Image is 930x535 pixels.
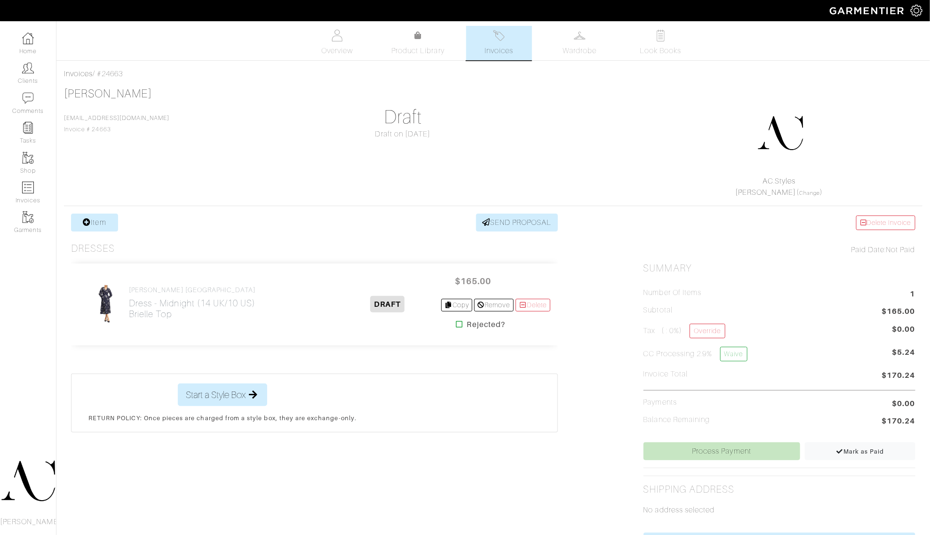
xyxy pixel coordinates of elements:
img: dashboard-icon-dbcd8f5a0b271acd01030246c82b418ddd0df26cd7fceb0bd07c9910d44c42f6.png [22,32,34,44]
img: garmentier-logo-header-white-b43fb05a5012e4ada735d5af1a66efaba907eab6374d6393d1fbf88cb4ef424d.png [825,2,911,19]
a: Invoices [466,26,532,60]
img: garments-icon-b7da505a4dc4fd61783c78ac3ca0ef83fa9d6f193b1c9dc38574b1d14d53ca28.png [22,152,34,164]
button: Start a Style Box [178,383,267,406]
a: SEND PROPOSAL [476,214,558,232]
p: RETURN POLICY: Once pieces are charged from a style box, they are exchange-only. [88,414,357,423]
a: Change [799,190,820,196]
h3: Dresses [71,243,115,255]
a: Delete Invoice [856,216,915,230]
strong: Rejected? [467,319,505,330]
span: $165.00 [882,306,915,319]
p: No address selected [644,504,915,516]
a: Waive [720,347,747,361]
a: Copy [441,299,473,311]
span: $170.24 [882,415,915,428]
span: $0.00 [892,398,915,409]
img: v7hBmSnMYtnSK9xgyevApAKt [89,285,121,324]
a: Delete [516,299,550,311]
div: Not Paid [644,244,915,256]
div: ( ) [647,176,911,198]
h2: Shipping Address [644,484,735,495]
h5: CC Processing 2.9% [644,347,747,361]
a: Overview [304,26,370,60]
h5: Tax ( : 0%) [644,324,725,338]
img: clients-icon-6bae9207a08558b7cb47a8932f037763ab4055f8c8b6bfacd5dc20c3e0201464.png [22,62,34,74]
a: Wardrobe [547,26,613,60]
a: Override [690,324,725,338]
a: Item [71,214,118,232]
span: Start a Style Box [186,388,246,402]
img: garments-icon-b7da505a4dc4fd61783c78ac3ca0ef83fa9d6f193b1c9dc38574b1d14d53ca28.png [22,211,34,223]
img: todo-9ac3debb85659649dc8f770b8b6100bb5dab4b48dedcbae339e5042a72dfd3cc.svg [655,30,667,41]
a: [PERSON_NAME] [64,88,152,100]
h5: Invoice Total [644,370,688,379]
h5: Balance Remaining [644,415,710,424]
a: AC.Styles [763,177,795,185]
span: Overview [321,45,353,56]
img: basicinfo-40fd8af6dae0f16599ec9e87c0ef1c0a1fdea2edbe929e3d69a839185d80c458.svg [331,30,343,41]
span: DRAFT [370,296,405,312]
span: $165.00 [445,271,501,291]
span: Paid Date: [851,246,886,254]
span: Mark as Paid [836,448,884,455]
h5: Payments [644,398,677,407]
h2: Summary [644,263,915,274]
a: [PERSON_NAME] [GEOGRAPHIC_DATA] Dress - Midnight (14 UK/10 US)Brielle Top [129,286,256,319]
a: Look Books [628,26,694,60]
img: gear-icon-white-bd11855cb880d31180b6d7d6211b90ccbf57a29d726f0c71d8c61bd08dd39cc2.png [911,5,922,16]
span: Look Books [640,45,682,56]
a: [PERSON_NAME] [735,188,796,197]
span: Product Library [391,45,445,56]
span: $5.24 [892,347,915,365]
span: $0.00 [892,324,915,335]
span: Wardrobe [563,45,596,56]
a: Mark as Paid [805,442,915,460]
h5: Subtotal [644,306,673,315]
img: orders-27d20c2124de7fd6de4e0e44c1d41de31381a507db9b33961299e4e07d508b8c.svg [493,30,505,41]
div: Draft on [DATE] [267,128,539,140]
img: DupYt8CPKc6sZyAt3svX5Z74.png [757,110,804,157]
img: wardrobe-487a4870c1b7c33e795ec22d11cfc2ed9d08956e64fb3008fe2437562e282088.svg [574,30,586,41]
span: $170.24 [882,370,915,383]
span: Invoices [485,45,513,56]
span: 1 [910,288,915,301]
a: Product Library [385,30,451,56]
a: Process Payment [644,442,800,460]
h1: Draft [267,106,539,128]
a: Remove [474,299,513,311]
img: orders-icon-0abe47150d42831381b5fb84f609e132dff9fe21cb692f30cb5eec754e2cba89.png [22,182,34,193]
h4: [PERSON_NAME] [GEOGRAPHIC_DATA] [129,286,256,294]
h5: Number of Items [644,288,702,297]
span: Invoice # 24663 [64,115,169,133]
img: comment-icon-a0a6a9ef722e966f86d9cbdc48e553b5cf19dbc54f86b18d962a5391bc8f6eb6.png [22,92,34,104]
a: Invoices [64,70,93,78]
h2: Dress - Midnight (14 UK/10 US) Brielle Top [129,298,256,319]
a: [EMAIL_ADDRESS][DOMAIN_NAME] [64,115,169,121]
div: / #24663 [64,68,922,80]
img: reminder-icon-8004d30b9f0a5d33ae49ab947aed9ed385cf756f9e5892f1edd6e32f2345188e.png [22,122,34,134]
